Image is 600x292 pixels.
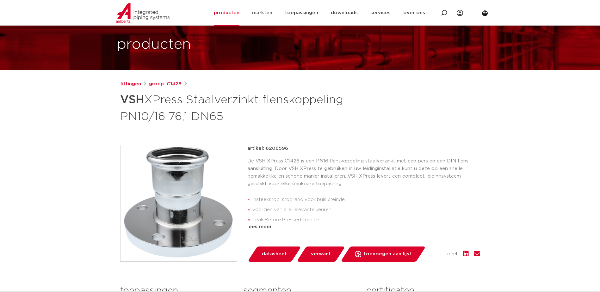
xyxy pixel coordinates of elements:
span: verwant [311,249,331,259]
strong: VSH [120,94,144,106]
p: De VSH XPress C1426 is een PN16 flenskoppeling staalverzinkt met een pers en een DIN flens aanslu... [247,157,480,188]
a: groep: C1426 [149,80,182,88]
h1: producten [117,34,191,55]
img: Product Image for VSH XPress Staalverzinkt flenskoppeling PN10/16 76,1 DN65 [121,145,237,261]
a: datasheet [247,246,301,262]
span: datasheet [262,249,287,259]
span: toevoegen aan lijst [364,249,411,259]
p: artikel: 6206596 [247,145,288,152]
a: fittingen [120,80,141,88]
h1: XPress Staalverzinkt flenskoppeling PN10/16 76,1 DN65 [120,90,358,125]
li: voorzien van alle relevante keuren [252,205,480,215]
div: lees meer [247,223,480,231]
li: Leak Before Pressed-functie [252,215,480,225]
span: deel: [447,250,458,258]
li: insteekstop: stoprand voor buisuiteinde [252,195,480,205]
a: verwant [296,246,345,262]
